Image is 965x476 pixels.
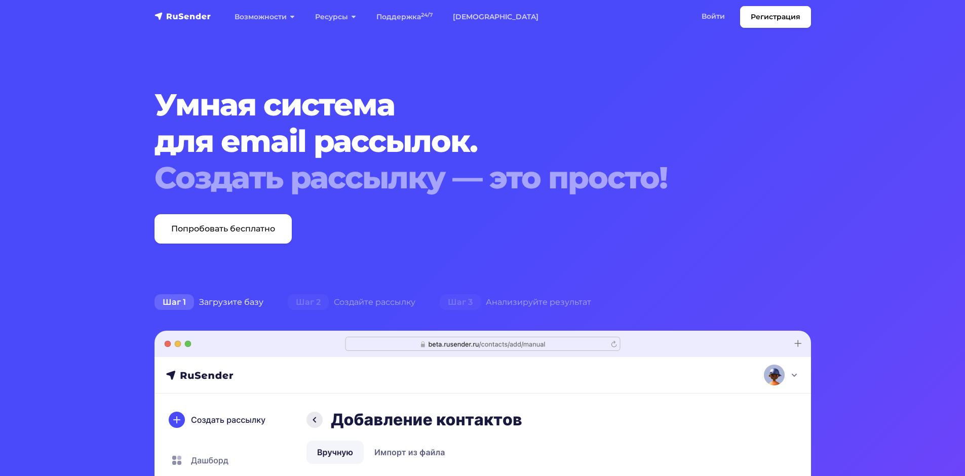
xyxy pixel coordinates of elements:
[428,292,603,312] div: Анализируйте результат
[155,214,292,244] a: Попробовать бесплатно
[155,160,755,196] div: Создать рассылку — это просто!
[443,7,549,27] a: [DEMOGRAPHIC_DATA]
[142,292,276,312] div: Загрузите базу
[740,6,811,28] a: Регистрация
[155,11,211,21] img: RuSender
[366,7,443,27] a: Поддержка24/7
[440,294,481,310] span: Шаг 3
[691,6,735,27] a: Войти
[421,12,433,18] sup: 24/7
[155,87,755,196] h1: Умная система для email рассылок.
[224,7,305,27] a: Возможности
[155,294,194,310] span: Шаг 1
[305,7,366,27] a: Ресурсы
[276,292,428,312] div: Создайте рассылку
[288,294,329,310] span: Шаг 2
